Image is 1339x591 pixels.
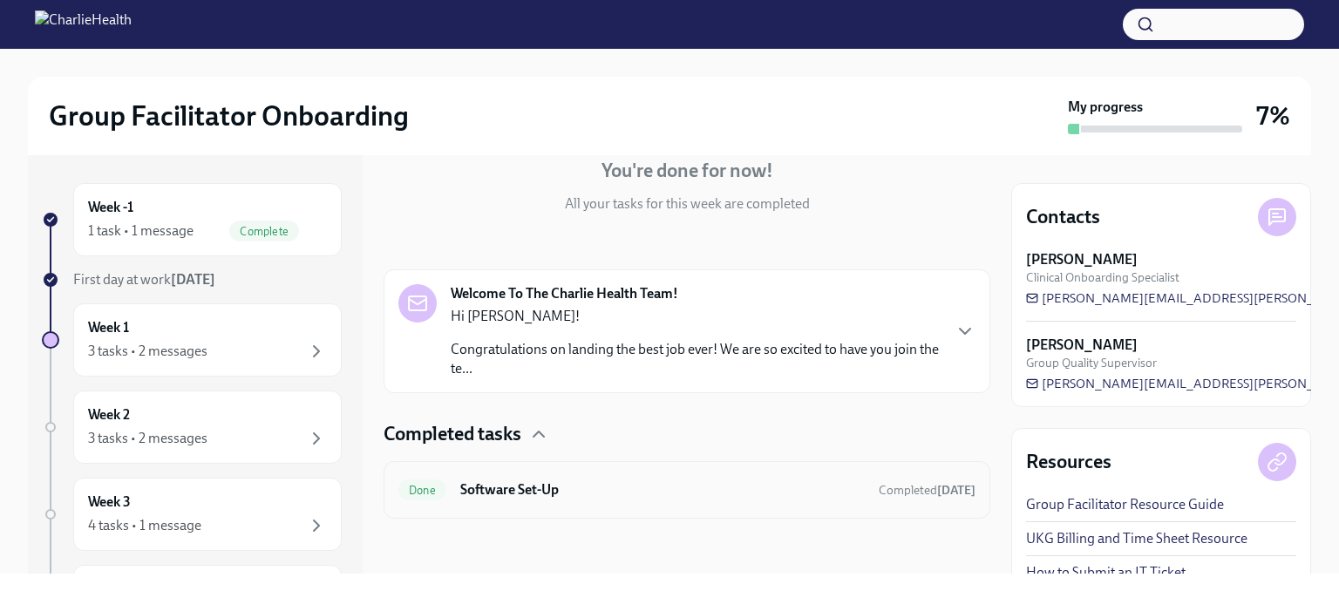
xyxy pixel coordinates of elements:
[1256,100,1290,132] h3: 7%
[42,478,342,551] a: Week 34 tasks • 1 message
[88,221,194,241] div: 1 task • 1 message
[460,480,865,499] h6: Software Set-Up
[1026,336,1138,355] strong: [PERSON_NAME]
[937,483,975,498] strong: [DATE]
[88,318,129,337] h6: Week 1
[565,194,810,214] p: All your tasks for this week are completed
[398,476,975,504] a: DoneSoftware Set-UpCompleted[DATE]
[1026,449,1111,475] h4: Resources
[451,340,941,378] p: Congratulations on landing the best job ever! We are so excited to have you join the te...
[42,303,342,377] a: Week 13 tasks • 2 messages
[1026,355,1157,371] span: Group Quality Supervisor
[171,271,215,288] strong: [DATE]
[73,271,215,288] span: First day at work
[398,484,446,497] span: Done
[88,198,133,217] h6: Week -1
[42,391,342,464] a: Week 23 tasks • 2 messages
[451,284,678,303] strong: Welcome To The Charlie Health Team!
[1026,563,1186,582] a: How to Submit an IT Ticket
[88,405,130,425] h6: Week 2
[1068,98,1143,117] strong: My progress
[602,158,773,184] h4: You're done for now!
[49,98,409,133] h2: Group Facilitator Onboarding
[229,225,299,238] span: Complete
[1026,204,1100,230] h4: Contacts
[384,421,990,447] div: Completed tasks
[451,307,941,326] p: Hi [PERSON_NAME]!
[1026,269,1179,286] span: Clinical Onboarding Specialist
[88,429,207,448] div: 3 tasks • 2 messages
[88,492,131,512] h6: Week 3
[42,270,342,289] a: First day at work[DATE]
[1026,495,1224,514] a: Group Facilitator Resource Guide
[88,342,207,361] div: 3 tasks • 2 messages
[1026,529,1247,548] a: UKG Billing and Time Sheet Resource
[35,10,132,38] img: CharlieHealth
[42,183,342,256] a: Week -11 task • 1 messageComplete
[1026,250,1138,269] strong: [PERSON_NAME]
[879,483,975,498] span: Completed
[88,516,201,535] div: 4 tasks • 1 message
[384,421,521,447] h4: Completed tasks
[879,482,975,499] span: September 5th, 2025 17:53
